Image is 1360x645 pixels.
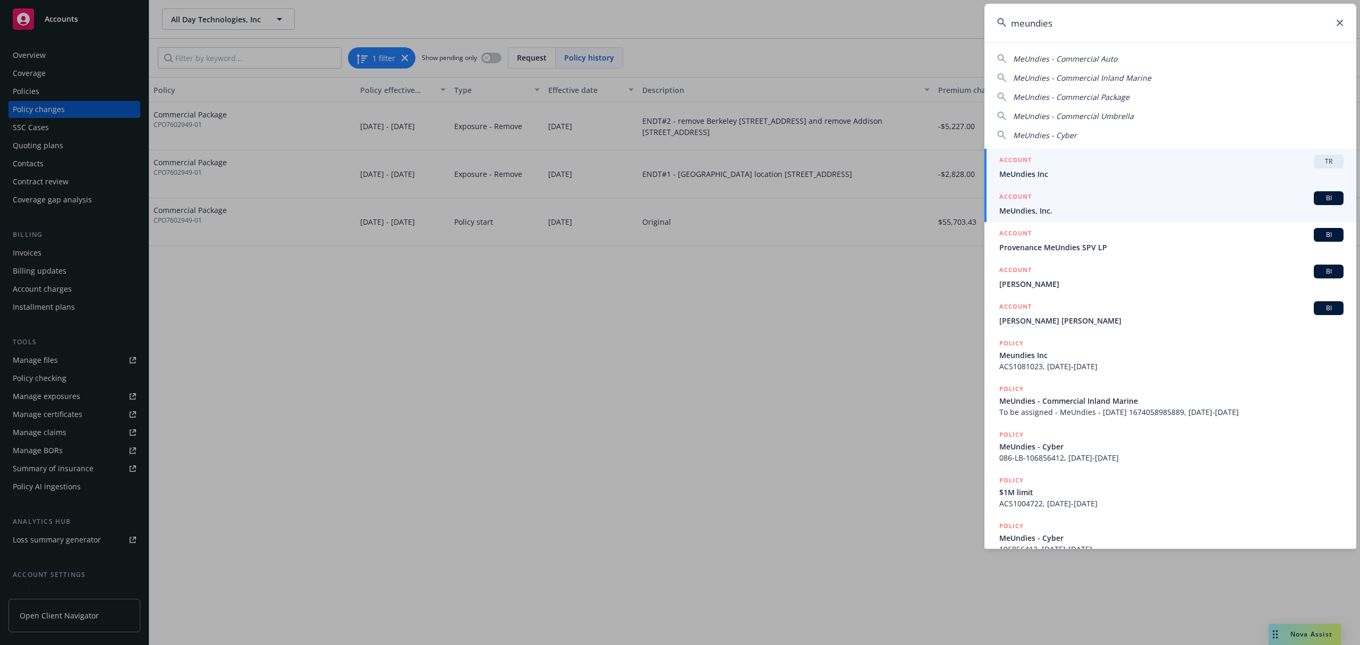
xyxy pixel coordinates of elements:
[1318,230,1339,240] span: BI
[984,378,1356,423] a: POLICYMeUndies - Commercial Inland MarineTo be assigned - MeUndies - [DATE] 1674058985889, [DATE]...
[999,301,1032,314] h5: ACCOUNT
[999,441,1344,452] span: MeUndies - Cyber
[984,4,1356,42] input: Search...
[999,228,1032,241] h5: ACCOUNT
[999,429,1024,440] h5: POLICY
[984,295,1356,332] a: ACCOUNTBI[PERSON_NAME] [PERSON_NAME]
[999,361,1344,372] span: ACS1081023, [DATE]-[DATE]
[999,315,1344,326] span: [PERSON_NAME] [PERSON_NAME]
[999,168,1344,180] span: MeUndies Inc
[999,384,1024,394] h5: POLICY
[999,395,1344,406] span: MeUndies - Commercial Inland Marine
[984,515,1356,561] a: POLICYMeUndies - Cyber106856412, [DATE]-[DATE]
[999,452,1344,463] span: 086-LB-106856412, [DATE]-[DATE]
[984,222,1356,259] a: ACCOUNTBIProvenance MeUndies SPV LP
[984,185,1356,222] a: ACCOUNTBIMeUndies, Inc.
[1013,54,1117,64] span: MeUndies - Commercial Auto
[1318,157,1339,166] span: TR
[999,338,1024,349] h5: POLICY
[1013,111,1134,121] span: MeUndies - Commercial Umbrella
[1318,193,1339,203] span: BI
[999,265,1032,277] h5: ACCOUNT
[1013,73,1151,83] span: MeUndies - Commercial Inland Marine
[984,149,1356,185] a: ACCOUNTTRMeUndies Inc
[999,498,1344,509] span: ACS1004722, [DATE]-[DATE]
[999,350,1344,361] span: Meundies Inc
[999,242,1344,253] span: Provenance MeUndies SPV LP
[984,259,1356,295] a: ACCOUNTBI[PERSON_NAME]
[999,155,1032,167] h5: ACCOUNT
[999,487,1344,498] span: $1M limit
[999,521,1024,531] h5: POLICY
[1013,92,1129,102] span: MeUndies - Commercial Package
[999,191,1032,204] h5: ACCOUNT
[1013,130,1077,140] span: MeUndies - Cyber
[999,278,1344,290] span: [PERSON_NAME]
[1318,303,1339,313] span: BI
[984,469,1356,515] a: POLICY$1M limitACS1004722, [DATE]-[DATE]
[999,544,1344,555] span: 106856412, [DATE]-[DATE]
[999,532,1344,544] span: MeUndies - Cyber
[999,205,1344,216] span: MeUndies, Inc.
[1318,267,1339,276] span: BI
[984,423,1356,469] a: POLICYMeUndies - Cyber086-LB-106856412, [DATE]-[DATE]
[999,475,1024,486] h5: POLICY
[999,406,1344,418] span: To be assigned - MeUndies - [DATE] 1674058985889, [DATE]-[DATE]
[984,332,1356,378] a: POLICYMeundies IncACS1081023, [DATE]-[DATE]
